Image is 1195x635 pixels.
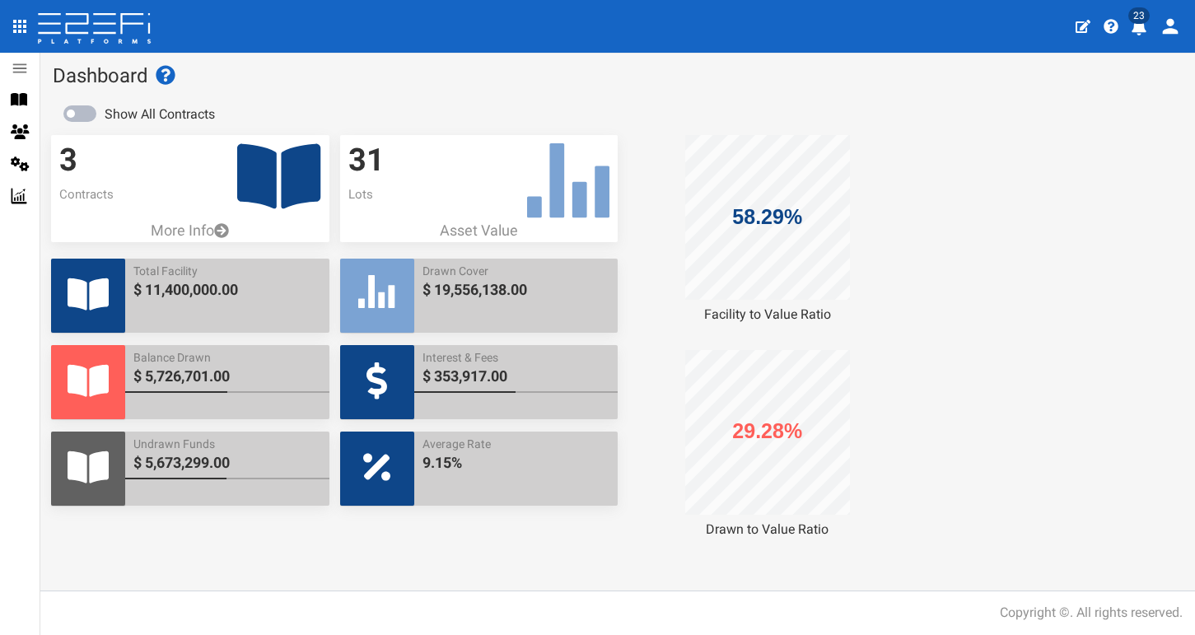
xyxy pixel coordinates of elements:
span: Interest & Fees [422,349,609,366]
span: Undrawn Funds [133,436,320,452]
span: Average Rate [422,436,609,452]
span: Total Facility [133,263,320,279]
span: Drawn Cover [422,263,609,279]
h1: Dashboard [53,65,1183,86]
div: Drawn to Value Ratio [628,521,906,539]
span: $ 353,917.00 [422,366,609,387]
div: Facility to Value Ratio [628,306,906,325]
span: Balance Drawn [133,349,320,366]
span: $ 5,673,299.00 [133,452,320,474]
span: 9.15% [422,452,609,474]
h3: 31 [348,143,609,178]
a: More Info [51,220,329,241]
label: Show All Contracts [105,105,215,124]
p: Lots [348,186,609,203]
p: Asset Value [340,220,618,241]
div: Copyright ©. All rights reserved. [1000,604,1183,623]
span: $ 11,400,000.00 [133,279,320,301]
span: $ 5,726,701.00 [133,366,320,387]
span: $ 19,556,138.00 [422,279,609,301]
p: Contracts [59,186,320,203]
h3: 3 [59,143,320,178]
